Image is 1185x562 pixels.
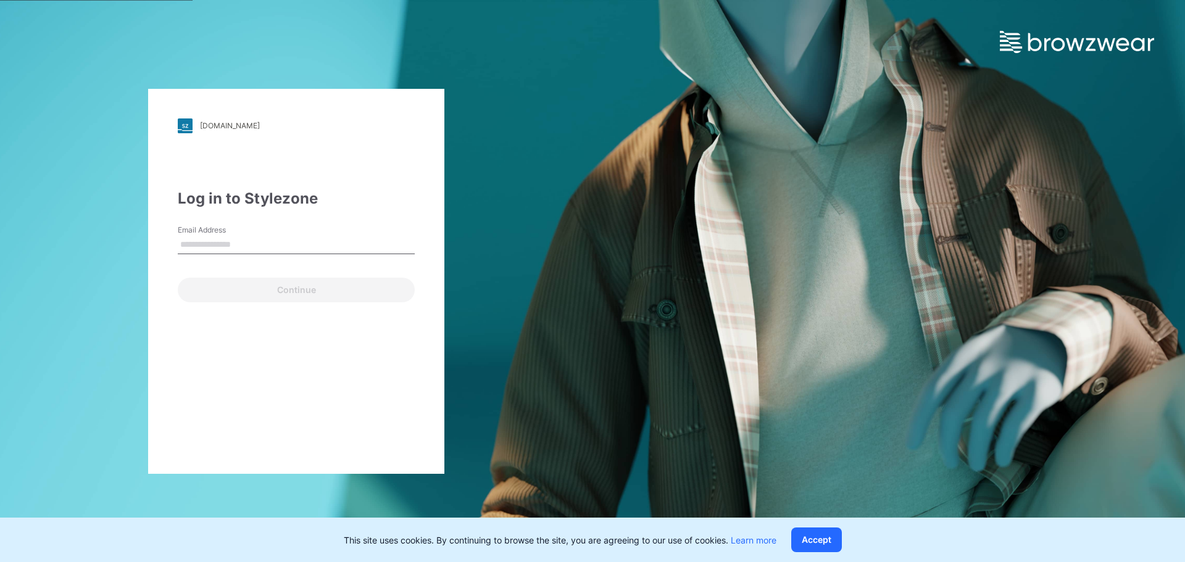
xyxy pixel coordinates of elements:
[200,121,260,130] div: [DOMAIN_NAME]
[178,188,415,210] div: Log in to Stylezone
[178,118,193,133] img: stylezone-logo.562084cfcfab977791bfbf7441f1a819.svg
[731,535,776,545] a: Learn more
[178,118,415,133] a: [DOMAIN_NAME]
[1000,31,1154,53] img: browzwear-logo.e42bd6dac1945053ebaf764b6aa21510.svg
[344,534,776,547] p: This site uses cookies. By continuing to browse the site, you are agreeing to our use of cookies.
[791,527,842,552] button: Accept
[178,225,264,236] label: Email Address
